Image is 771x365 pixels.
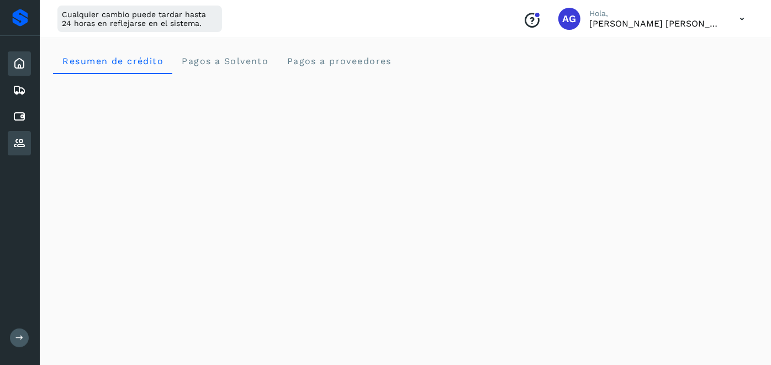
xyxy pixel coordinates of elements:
div: Cualquier cambio puede tardar hasta 24 horas en reflejarse en el sistema. [57,6,222,32]
span: Resumen de crédito [62,56,163,66]
div: Embarques [8,78,31,102]
div: Proveedores [8,131,31,155]
div: Inicio [8,51,31,76]
div: Cuentas por pagar [8,105,31,129]
span: Pagos a proveedores [286,56,392,66]
span: Pagos a Solvento [181,56,268,66]
p: Hola, [589,9,722,18]
p: Abigail Gonzalez Leon [589,18,722,29]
